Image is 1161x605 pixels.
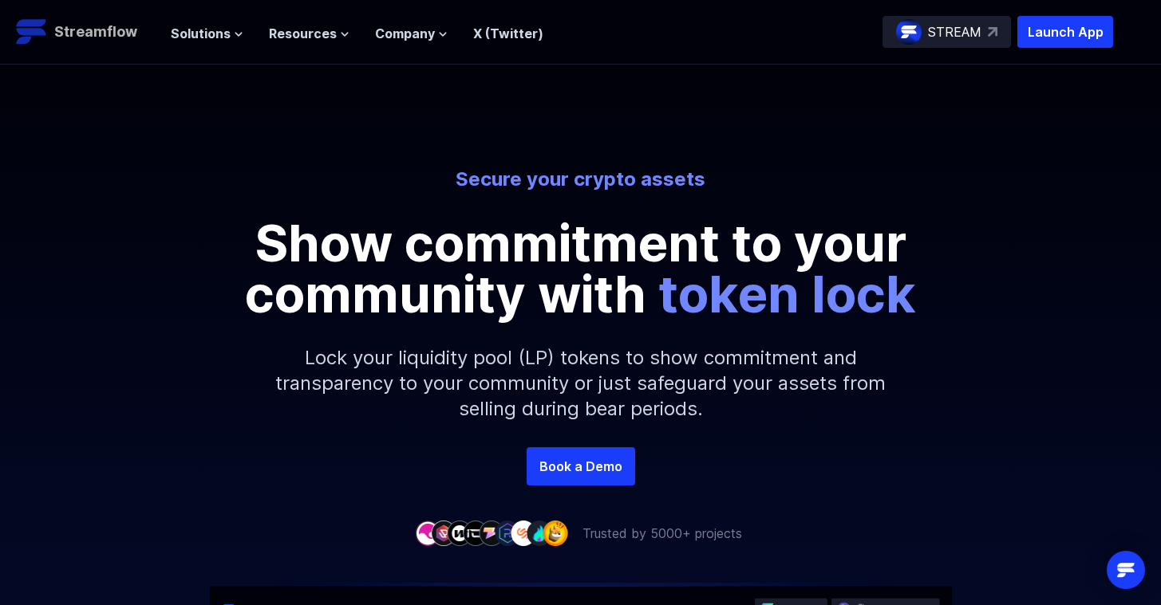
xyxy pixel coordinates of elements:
p: Trusted by 5000+ projects [582,524,742,543]
img: company-2 [431,521,456,545]
button: Solutions [171,24,243,43]
div: Open Intercom Messenger [1107,551,1145,589]
img: company-6 [495,521,520,545]
p: Secure your crypto assets [139,167,1023,192]
button: Resources [269,24,349,43]
a: Book a Demo [527,447,635,485]
a: Streamflow [16,16,155,48]
img: company-4 [463,521,488,545]
span: Solutions [171,24,231,43]
a: X (Twitter) [473,26,543,41]
img: company-5 [479,521,504,545]
img: streamflow-logo-circle.png [896,19,922,45]
img: company-1 [415,521,440,545]
p: STREAM [928,22,981,41]
img: company-8 [527,521,552,545]
p: Show commitment to your community with [222,218,940,320]
button: Company [375,24,448,43]
img: company-7 [511,521,536,545]
span: Company [375,24,435,43]
span: token lock [658,263,916,324]
a: STREAM [883,16,1011,48]
p: Streamflow [54,21,137,43]
img: company-3 [447,521,472,545]
button: Launch App [1017,16,1113,48]
span: Resources [269,24,337,43]
img: company-9 [543,521,568,545]
img: top-right-arrow.svg [988,27,997,37]
p: Lock your liquidity pool (LP) tokens to show commitment and transparency to your community or jus... [238,320,924,447]
img: Streamflow Logo [16,16,48,48]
